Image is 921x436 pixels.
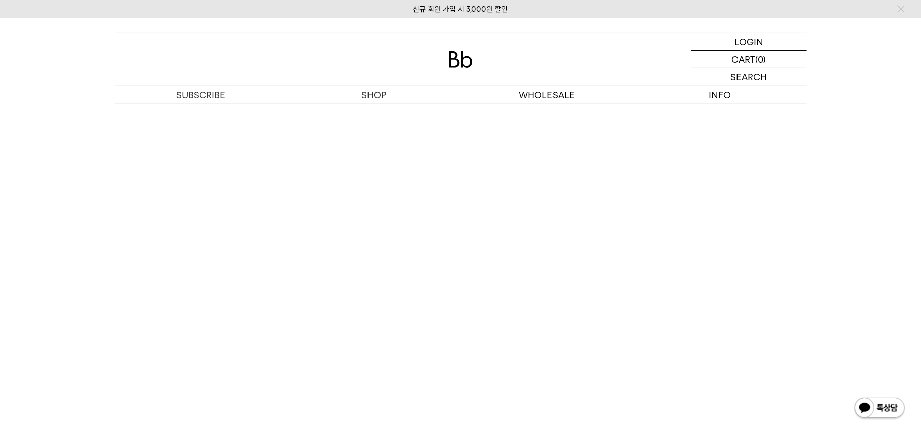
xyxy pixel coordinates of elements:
img: 로고 [449,51,473,68]
p: INFO [634,86,807,104]
a: SUBSCRIBE [115,86,288,104]
p: LOGIN [734,33,763,50]
p: SEARCH [731,68,767,86]
a: SHOP [288,86,461,104]
p: WHOLESALE [461,86,634,104]
a: LOGIN [691,33,807,51]
p: (0) [756,51,766,68]
a: 신규 회원 가입 시 3,000원 할인 [413,5,508,14]
p: CART [732,51,756,68]
a: CART (0) [691,51,807,68]
img: 카카오톡 채널 1:1 채팅 버튼 [854,397,906,421]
